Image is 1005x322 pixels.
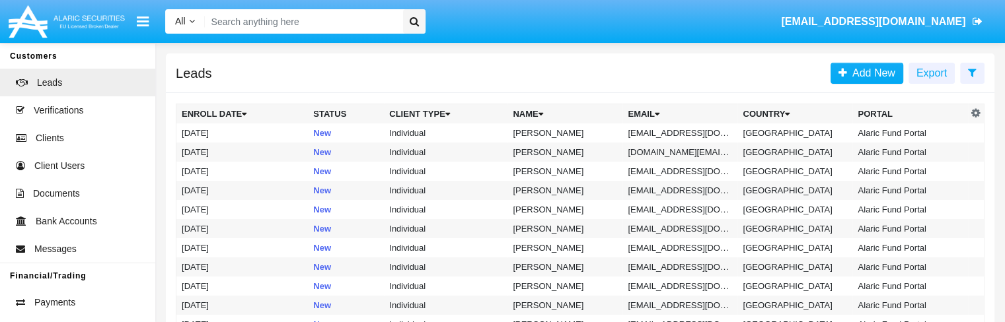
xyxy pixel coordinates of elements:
td: [EMAIL_ADDRESS][DOMAIN_NAME] [622,257,737,276]
td: Individual [384,219,507,238]
td: New [308,238,384,257]
td: [EMAIL_ADDRESS][DOMAIN_NAME] [622,296,737,315]
th: Portal [852,104,967,124]
td: Alaric Fund Portal [852,200,967,219]
td: [GEOGRAPHIC_DATA] [737,200,852,219]
td: New [308,257,384,276]
td: [GEOGRAPHIC_DATA] [737,257,852,276]
td: [EMAIL_ADDRESS][DOMAIN_NAME] [622,238,737,257]
td: [GEOGRAPHIC_DATA] [737,238,852,257]
h5: Leads [176,68,212,79]
td: Alaric Fund Portal [852,238,967,257]
td: Alaric Fund Portal [852,123,967,143]
td: [DATE] [176,200,309,219]
td: [GEOGRAPHIC_DATA] [737,181,852,200]
td: [DATE] [176,181,309,200]
td: [DATE] [176,238,309,257]
td: Individual [384,200,507,219]
td: [GEOGRAPHIC_DATA] [737,143,852,162]
button: Export [909,63,955,84]
td: [EMAIL_ADDRESS][DOMAIN_NAME] [622,219,737,238]
td: New [308,200,384,219]
td: Individual [384,238,507,257]
td: New [308,143,384,162]
td: [DOMAIN_NAME][EMAIL_ADDRESS][DOMAIN_NAME] [622,143,737,162]
span: [EMAIL_ADDRESS][DOMAIN_NAME] [781,16,965,27]
td: Alaric Fund Portal [852,162,967,181]
td: Individual [384,123,507,143]
td: [EMAIL_ADDRESS][DOMAIN_NAME] [622,123,737,143]
td: Individual [384,296,507,315]
span: Export [916,67,947,79]
td: Alaric Fund Portal [852,143,967,162]
td: [EMAIL_ADDRESS][DOMAIN_NAME] [622,276,737,296]
td: Alaric Fund Portal [852,181,967,200]
td: [GEOGRAPHIC_DATA] [737,276,852,296]
span: Client Users [34,159,85,173]
td: [PERSON_NAME] [507,238,622,257]
td: [PERSON_NAME] [507,200,622,219]
th: Enroll Date [176,104,309,124]
td: Alaric Fund Portal [852,296,967,315]
td: [DATE] [176,123,309,143]
td: [PERSON_NAME] [507,257,622,276]
td: [PERSON_NAME] [507,181,622,200]
td: [DATE] [176,276,309,296]
a: [EMAIL_ADDRESS][DOMAIN_NAME] [775,3,988,40]
span: Bank Accounts [36,214,97,228]
td: Individual [384,181,507,200]
td: New [308,296,384,315]
span: Clients [36,131,64,145]
td: Individual [384,276,507,296]
td: [EMAIL_ADDRESS][DOMAIN_NAME] [622,181,737,200]
td: [GEOGRAPHIC_DATA] [737,162,852,181]
span: Documents [33,187,80,201]
img: Logo image [7,2,127,41]
td: [DATE] [176,296,309,315]
td: Alaric Fund Portal [852,257,967,276]
td: Individual [384,162,507,181]
td: [PERSON_NAME] [507,276,622,296]
td: [PERSON_NAME] [507,296,622,315]
th: Client Type [384,104,507,124]
td: [GEOGRAPHIC_DATA] [737,219,852,238]
th: Status [308,104,384,124]
th: Name [507,104,622,124]
input: Search [205,9,398,34]
td: Alaric Fund Portal [852,219,967,238]
span: Leads [37,76,62,90]
th: Country [737,104,852,124]
th: Email [622,104,737,124]
a: All [165,15,205,28]
td: [DATE] [176,257,309,276]
td: New [308,276,384,296]
span: Payments [34,296,75,309]
span: All [175,16,186,26]
td: [EMAIL_ADDRESS][DOMAIN_NAME] [622,162,737,181]
span: Messages [34,242,77,256]
td: [PERSON_NAME] [507,143,622,162]
span: Verifications [34,104,83,117]
td: Individual [384,143,507,162]
td: [GEOGRAPHIC_DATA] [737,296,852,315]
td: [DATE] [176,219,309,238]
td: [DATE] [176,162,309,181]
td: Alaric Fund Portal [852,276,967,296]
td: [EMAIL_ADDRESS][DOMAIN_NAME] [622,200,737,219]
a: Add New [831,63,903,84]
td: New [308,219,384,238]
span: Add New [847,67,895,79]
td: New [308,123,384,143]
td: [GEOGRAPHIC_DATA] [737,123,852,143]
td: Individual [384,257,507,276]
td: New [308,181,384,200]
td: New [308,162,384,181]
td: [PERSON_NAME] [507,219,622,238]
td: [DATE] [176,143,309,162]
td: [PERSON_NAME] [507,123,622,143]
td: [PERSON_NAME] [507,162,622,181]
